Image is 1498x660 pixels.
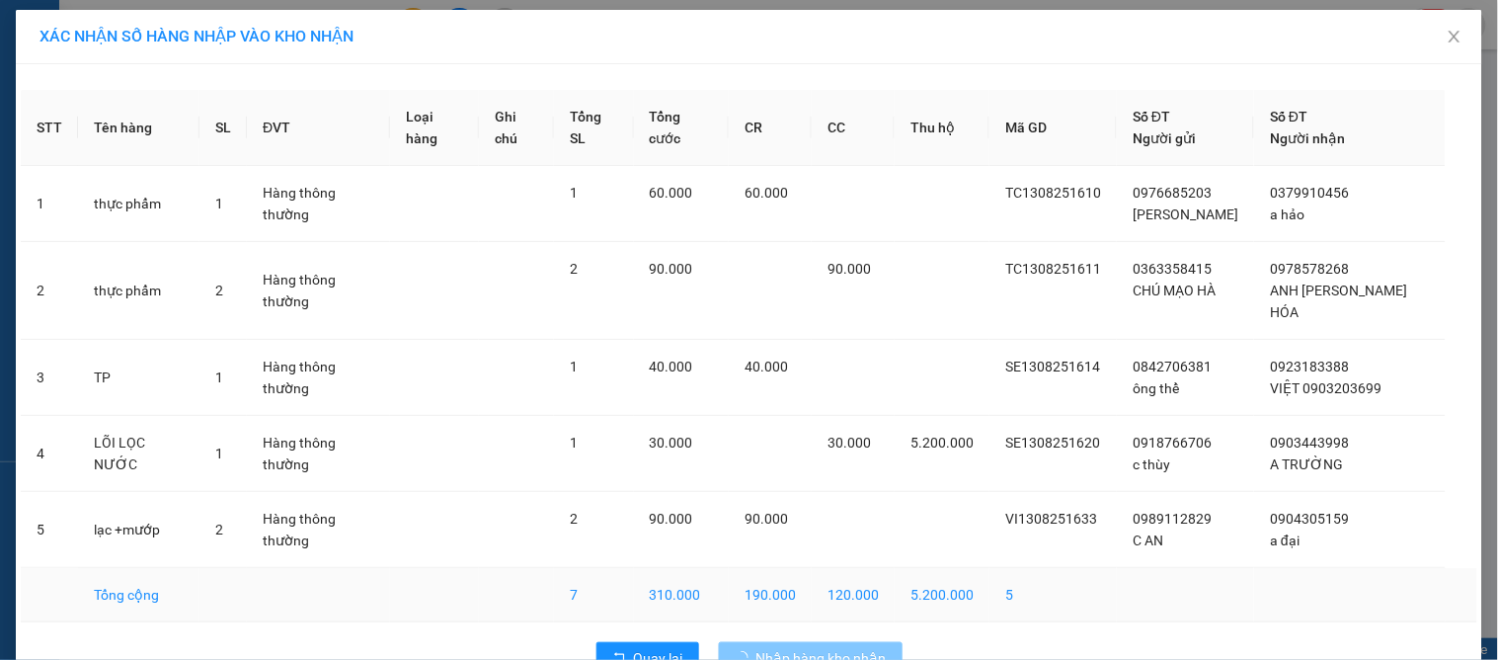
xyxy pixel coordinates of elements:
[650,185,693,201] span: 60.000
[1270,283,1407,320] span: ANH [PERSON_NAME] HÓA
[1005,261,1101,277] span: TC1308251611
[895,568,989,622] td: 5.200.000
[1133,533,1163,548] span: C AN
[1133,456,1170,472] span: c thùy
[215,446,223,461] span: 1
[479,90,554,166] th: Ghi chú
[11,59,69,157] img: logo
[1133,130,1196,146] span: Người gửi
[1427,10,1482,65] button: Close
[570,359,578,374] span: 1
[828,435,871,451] span: 30.000
[650,435,693,451] span: 30.000
[247,166,390,242] td: Hàng thông thường
[247,340,390,416] td: Hàng thông thường
[215,196,223,211] span: 1
[1005,185,1101,201] span: TC1308251610
[390,90,479,166] th: Loại hàng
[828,261,871,277] span: 90.000
[1270,380,1381,396] span: VIỆT 0903203699
[215,283,223,298] span: 2
[989,90,1117,166] th: Mã GD
[650,359,693,374] span: 40.000
[1133,185,1212,201] span: 0976685203
[745,185,788,201] span: 60.000
[729,568,812,622] td: 190.000
[21,416,78,492] td: 4
[910,435,974,451] span: 5.200.000
[1270,533,1300,548] span: a đại
[1133,380,1179,396] span: ông thể
[1270,261,1349,277] span: 0978578268
[554,90,633,166] th: Tổng SL
[1270,206,1304,222] span: a hảo
[634,90,730,166] th: Tổng cước
[89,16,231,80] strong: CHUYỂN PHÁT NHANH AN PHÚ QUÝ
[39,27,354,45] span: XÁC NHẬN SỐ HÀNG NHẬP VÀO KHO NHẬN
[80,140,240,161] strong: PHIẾU GỬI HÀNG
[729,90,812,166] th: CR
[989,568,1117,622] td: 5
[21,90,78,166] th: STT
[78,492,199,568] td: lạc +mướp
[78,416,199,492] td: LÕI LỌC NƯỚC
[1270,435,1349,451] span: 0903443998
[251,108,363,128] span: VI1208251513
[570,435,578,451] span: 1
[247,90,390,166] th: ĐVT
[1270,185,1349,201] span: 0379910456
[1447,29,1462,44] span: close
[812,568,895,622] td: 120.000
[215,522,223,537] span: 2
[21,340,78,416] td: 3
[554,568,633,622] td: 7
[1270,511,1349,527] span: 0904305159
[78,90,199,166] th: Tên hàng
[650,261,693,277] span: 90.000
[1270,359,1349,374] span: 0923183388
[1133,261,1212,277] span: 0363358415
[78,242,199,340] td: thực phẩm
[745,359,788,374] span: 40.000
[895,90,989,166] th: Thu hộ
[1133,206,1238,222] span: [PERSON_NAME]
[247,492,390,568] td: Hàng thông thường
[21,492,78,568] td: 5
[812,90,895,166] th: CC
[247,242,390,340] td: Hàng thông thường
[21,166,78,242] td: 1
[1133,109,1170,124] span: Số ĐT
[21,242,78,340] td: 2
[78,568,199,622] td: Tổng cộng
[634,568,730,622] td: 310.000
[570,261,578,277] span: 2
[77,84,239,135] span: [GEOGRAPHIC_DATA], [GEOGRAPHIC_DATA] ↔ [GEOGRAPHIC_DATA]
[745,511,788,527] span: 90.000
[650,511,693,527] span: 90.000
[1270,109,1307,124] span: Số ĐT
[247,416,390,492] td: Hàng thông thường
[1133,359,1212,374] span: 0842706381
[1005,359,1100,374] span: SE1308251614
[215,370,223,385] span: 1
[78,166,199,242] td: thực phẩm
[199,90,247,166] th: SL
[570,185,578,201] span: 1
[1005,511,1097,527] span: VI1308251633
[1133,283,1216,298] span: CHÚ MẠO HÀ
[1133,511,1212,527] span: 0989112829
[1270,456,1343,472] span: A TRƯỜNG
[1005,435,1100,451] span: SE1308251620
[570,511,578,527] span: 2
[78,340,199,416] td: TP
[1133,435,1212,451] span: 0918766706
[1270,130,1345,146] span: Người nhận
